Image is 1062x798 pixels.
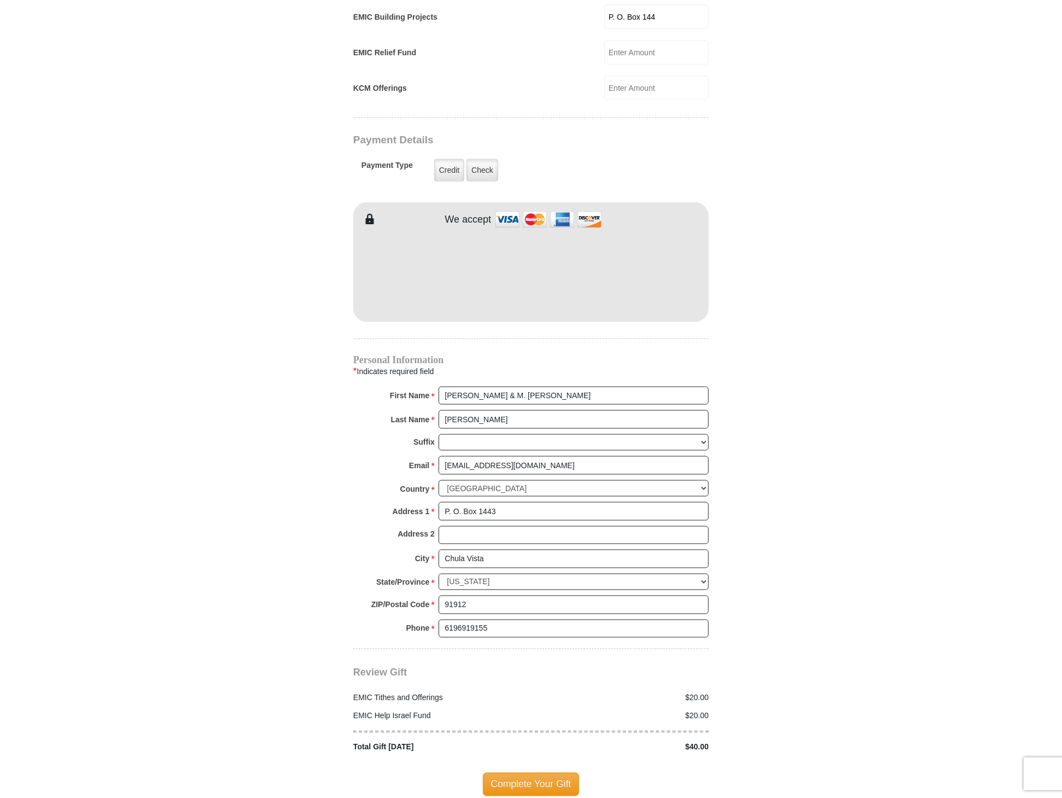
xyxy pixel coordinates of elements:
[494,208,603,231] img: credit cards accepted
[604,40,709,65] input: Enter Amount
[409,458,429,473] strong: Email
[531,692,715,704] div: $20.00
[434,159,464,182] label: Credit
[353,364,709,378] div: Indicates required field
[391,412,430,427] strong: Last Name
[466,159,498,182] label: Check
[348,692,532,704] div: EMIC Tithes and Offerings
[361,161,413,176] h5: Payment Type
[353,667,407,678] span: Review Gift
[353,83,407,94] label: KCM Offerings
[604,76,709,100] input: Enter Amount
[604,5,709,29] input: Enter Amount
[393,504,430,519] strong: Address 1
[353,11,437,23] label: EMIC Building Projects
[348,710,532,722] div: EMIC Help Israel Fund
[531,742,715,753] div: $40.00
[353,47,416,59] label: EMIC Relief Fund
[445,214,492,226] h4: We accept
[348,742,532,753] div: Total Gift [DATE]
[353,134,632,147] h3: Payment Details
[398,526,435,541] strong: Address 2
[376,575,429,590] strong: State/Province
[353,356,709,364] h4: Personal Information
[390,388,429,403] strong: First Name
[371,597,430,613] strong: ZIP/Postal Code
[483,773,580,796] span: Complete Your Gift
[531,710,715,722] div: $20.00
[400,481,430,497] strong: Country
[415,551,429,567] strong: City
[406,621,430,636] strong: Phone
[413,434,435,450] strong: Suffix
